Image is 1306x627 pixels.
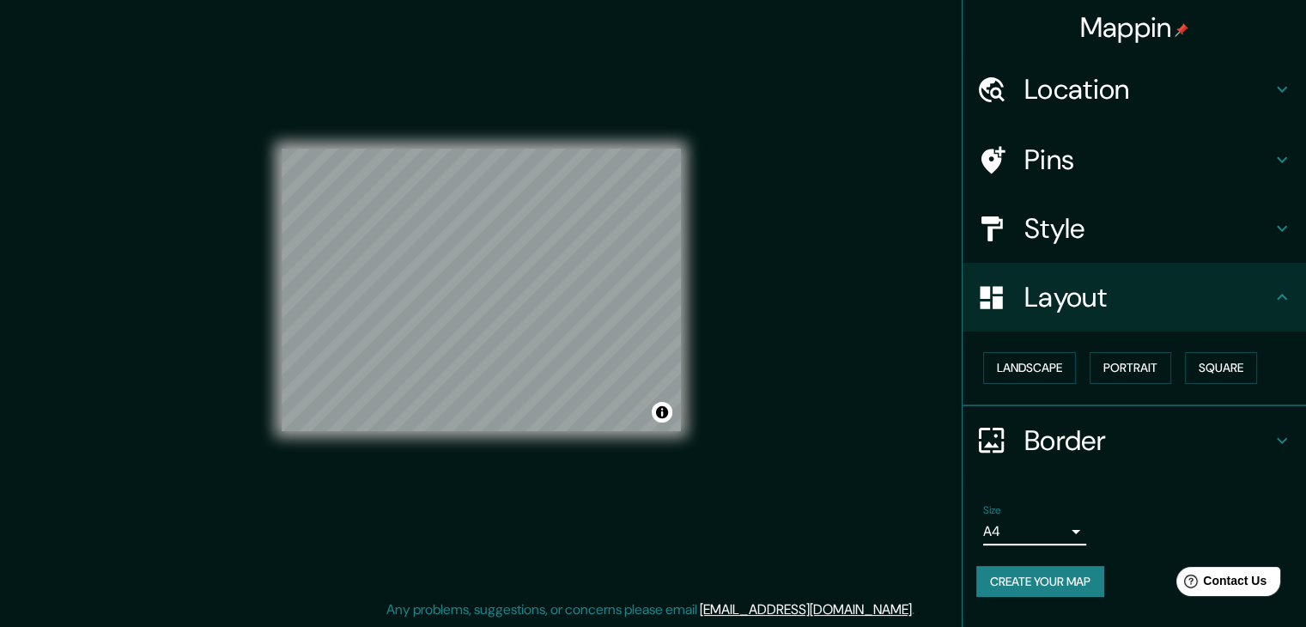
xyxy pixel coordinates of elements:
div: Location [963,55,1306,124]
div: . [917,600,920,620]
h4: Style [1024,211,1272,246]
button: Portrait [1090,352,1171,384]
h4: Mappin [1080,10,1189,45]
p: Any problems, suggestions, or concerns please email . [386,600,914,620]
div: Border [963,406,1306,475]
h4: Location [1024,72,1272,107]
div: A4 [983,518,1086,545]
a: [EMAIL_ADDRESS][DOMAIN_NAME] [700,600,912,618]
button: Create your map [976,566,1104,598]
h4: Pins [1024,143,1272,177]
div: Layout [963,263,1306,332]
div: . [914,600,917,620]
button: Landscape [983,352,1076,384]
canvas: Map [282,149,681,431]
button: Toggle attribution [652,402,672,423]
div: Style [963,194,1306,263]
iframe: Help widget launcher [1153,560,1287,608]
img: pin-icon.png [1175,23,1188,37]
label: Size [983,502,1001,517]
h4: Layout [1024,280,1272,314]
div: Pins [963,125,1306,194]
h4: Border [1024,423,1272,458]
button: Square [1185,352,1257,384]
